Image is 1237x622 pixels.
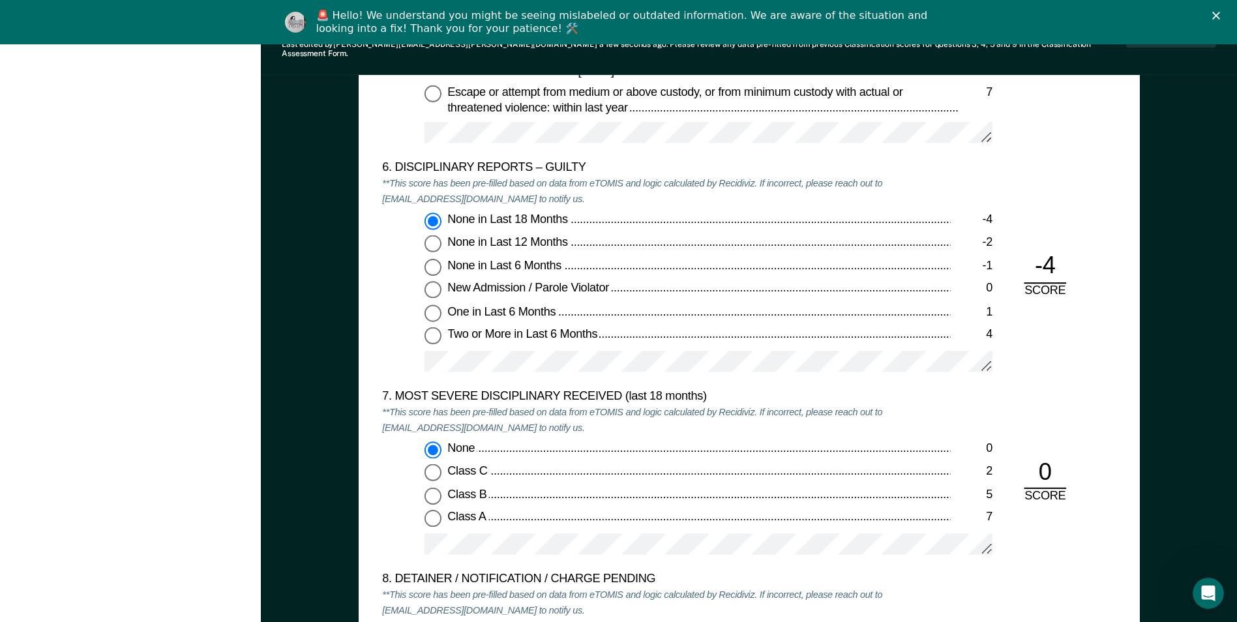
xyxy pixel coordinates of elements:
span: Class C [447,465,490,478]
span: None in Last 6 Months [447,259,563,272]
input: Class B5 [425,488,441,505]
span: One in Last 6 Months [447,304,558,318]
div: 4 [950,328,992,344]
div: 7 [950,511,992,526]
input: One in Last 6 Months1 [425,304,441,321]
div: 2 [950,465,992,481]
span: New Admission / Parole Violator [447,282,612,295]
iframe: Intercom live chat [1193,578,1224,609]
div: 8. DETAINER / NOTIFICATION / CHARGE PENDING [382,572,950,588]
div: SCORE [1013,489,1077,505]
input: Class A7 [425,511,441,527]
div: 🚨 Hello! We understand you might be seeing mislabeled or outdated information. We are aware of th... [316,9,932,35]
div: 0 [950,282,992,297]
div: 7. MOST SEVERE DISCIPLINARY RECEIVED (last 18 months) [382,389,950,405]
div: -4 [1024,252,1066,284]
em: **This score has been pre-filled based on data from eTOMIS and logic calculated by Recidiviz. If ... [382,589,882,616]
input: None0 [425,441,441,458]
div: Last edited by [PERSON_NAME][EMAIL_ADDRESS][PERSON_NAME][DOMAIN_NAME] . Please review any data pr... [282,40,1126,59]
em: **This score has been pre-filled based on data from eTOMIS and logic calculated by Recidiviz. If ... [382,406,882,434]
div: 6. DISCIPLINARY REPORTS – GUILTY [382,160,950,176]
span: Class A [447,511,488,524]
img: Profile image for Kim [285,12,306,33]
div: -4 [950,213,992,228]
div: 1 [950,304,992,320]
input: None in Last 18 Months-4 [425,213,441,230]
input: Class C2 [425,465,441,482]
div: SCORE [1013,284,1077,299]
div: 0 [950,441,992,457]
input: Escape or attempt from medium or above custody, or from minimum custody with actual or threatened... [425,85,441,102]
span: a few seconds ago [599,40,666,49]
div: 5 [950,488,992,503]
span: None in Last 18 Months [447,213,570,226]
input: Two or More in Last 6 Months4 [425,328,441,345]
input: None in Last 6 Months-1 [425,259,441,276]
div: 7 [959,85,992,101]
div: 0 [1024,457,1066,489]
span: None [447,441,477,454]
div: Close [1212,12,1225,20]
input: None in Last 12 Months-2 [425,235,441,252]
div: -1 [950,259,992,274]
em: **This score has been pre-filled based on data from eTOMIS and logic calculated by Recidiviz. If ... [382,177,882,205]
span: Class B [447,488,489,501]
span: None in Last 12 Months [447,235,570,248]
span: Escape or attempt from medium or above custody, or from minimum custody with actual or threatened... [447,85,902,114]
div: -2 [950,235,992,251]
span: Two or More in Last 6 Months [447,328,600,341]
input: New Admission / Parole Violator0 [425,282,441,299]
